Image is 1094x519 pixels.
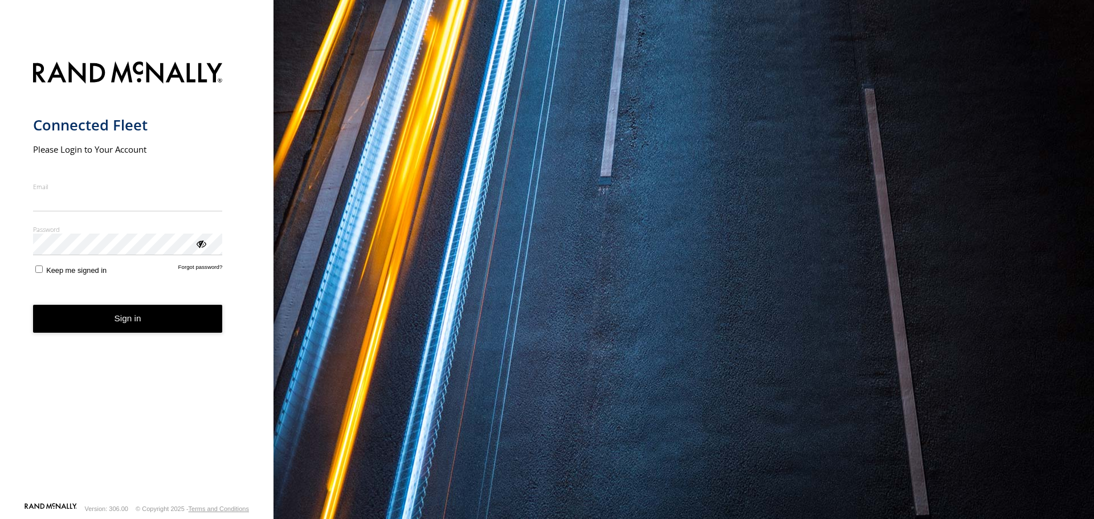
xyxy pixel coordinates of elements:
form: main [33,55,241,502]
div: ViewPassword [195,238,206,249]
h1: Connected Fleet [33,116,223,134]
div: Version: 306.00 [85,505,128,512]
label: Email [33,182,223,191]
h2: Please Login to Your Account [33,144,223,155]
span: Keep me signed in [46,266,107,275]
label: Password [33,225,223,234]
img: Rand McNally [33,59,223,88]
div: © Copyright 2025 - [136,505,249,512]
a: Visit our Website [25,503,77,514]
a: Forgot password? [178,264,223,275]
a: Terms and Conditions [189,505,249,512]
input: Keep me signed in [35,265,43,273]
button: Sign in [33,305,223,333]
